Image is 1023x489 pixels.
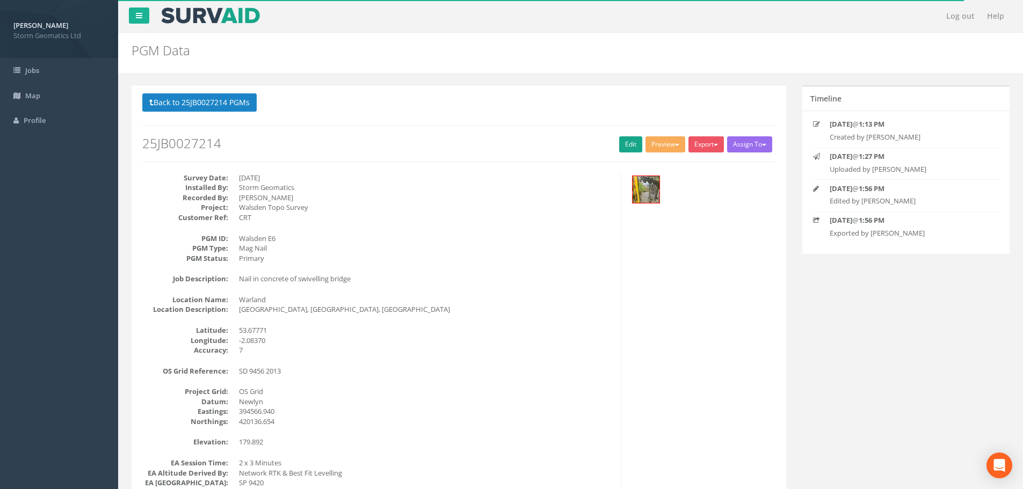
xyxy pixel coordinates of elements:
dd: CRT [239,213,613,223]
a: Edit [619,136,642,152]
dt: Latitude: [142,325,228,335]
span: Map [25,91,40,100]
h5: Timeline [810,94,841,103]
dt: Installed By: [142,183,228,193]
dt: PGM Type: [142,243,228,253]
dd: [DATE] [239,173,613,183]
dt: Eastings: [142,406,228,417]
p: @ [830,215,982,225]
dd: [GEOGRAPHIC_DATA], [GEOGRAPHIC_DATA], [GEOGRAPHIC_DATA] [239,304,613,315]
dt: EA Session Time: [142,458,228,468]
dd: Walsden Topo Survey [239,202,613,213]
dt: Location Name: [142,295,228,305]
p: Exported by [PERSON_NAME] [830,228,982,238]
span: Jobs [25,65,39,75]
button: Export [688,136,724,152]
p: @ [830,151,982,162]
dt: Customer Ref: [142,213,228,223]
strong: [DATE] [830,184,852,193]
p: Created by [PERSON_NAME] [830,132,982,142]
strong: 1:56 PM [859,215,884,225]
img: d9e84ac9-da1f-53f7-0a4f-5a3d9371d483_fdfd89d8-03b4-9749-a54e-a77faf22de3a_thumb.jpg [633,176,659,203]
dd: Network RTK & Best Fit Levelling [239,468,613,478]
dd: 53.67771 [239,325,613,335]
button: Back to 25JB0027214 PGMs [142,93,257,112]
dd: SP 9420 [239,478,613,488]
dd: 7 [239,345,613,355]
dt: Location Description: [142,304,228,315]
dt: Job Description: [142,274,228,284]
dd: SD 9456 2013 [239,366,613,376]
dt: Longitude: [142,335,228,346]
dt: Recorded By: [142,193,228,203]
a: [PERSON_NAME] Storm Geomatics Ltd [13,18,105,40]
dd: Primary [239,253,613,264]
h2: PGM Data [132,43,861,57]
p: Edited by [PERSON_NAME] [830,196,982,206]
dd: [PERSON_NAME] [239,193,613,203]
dt: OS Grid Reference: [142,366,228,376]
dd: 179.892 [239,437,613,447]
dd: Newlyn [239,397,613,407]
dd: Walsden E6 [239,233,613,244]
dt: PGM Status: [142,253,228,264]
strong: 1:27 PM [859,151,884,161]
dd: OS Grid [239,386,613,397]
dt: EA Altitude Derived By: [142,468,228,478]
dd: 394566.940 [239,406,613,417]
dd: Nail in concrete of swivelling bridge [239,274,613,284]
strong: [PERSON_NAME] [13,20,68,30]
p: @ [830,184,982,194]
dt: EA [GEOGRAPHIC_DATA]: [142,478,228,488]
dt: Project: [142,202,228,213]
dt: Accuracy: [142,345,228,355]
dt: Project Grid: [142,386,228,397]
dd: -2.08370 [239,335,613,346]
p: Uploaded by [PERSON_NAME] [830,164,982,174]
dt: Datum: [142,397,228,407]
span: Storm Geomatics Ltd [13,31,105,41]
strong: [DATE] [830,151,852,161]
h2: 25JB0027214 [142,136,775,150]
dt: PGM ID: [142,233,228,244]
button: Preview [645,136,685,152]
span: Profile [24,115,46,125]
dt: Northings: [142,417,228,427]
strong: 1:56 PM [859,184,884,193]
dd: 2 x 3 Minutes [239,458,613,468]
dd: Warland [239,295,613,305]
dd: 420136.654 [239,417,613,427]
div: Open Intercom Messenger [986,452,1012,478]
button: Assign To [727,136,772,152]
dd: Storm Geomatics [239,183,613,193]
p: @ [830,119,982,129]
dt: Elevation: [142,437,228,447]
strong: [DATE] [830,215,852,225]
dd: Mag Nail [239,243,613,253]
strong: 1:13 PM [859,119,884,129]
strong: [DATE] [830,119,852,129]
dt: Survey Date: [142,173,228,183]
